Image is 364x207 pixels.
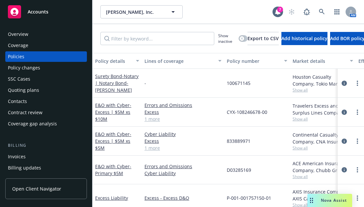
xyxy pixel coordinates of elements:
[5,118,87,129] a: Coverage gap analysis
[340,137,348,145] a: circleInformation
[293,87,353,93] span: Show all
[5,163,87,173] a: Billing updates
[340,108,348,116] a: circleInformation
[353,79,361,87] a: more
[95,131,131,151] span: - Excess | $5M xs $5M
[227,194,271,201] span: P-001-001757150-01
[293,116,353,122] span: Show all
[100,32,214,45] input: Filter by keyword...
[95,102,131,122] a: E&O with Cyber
[290,53,356,69] button: Market details
[307,194,352,207] button: Nova Assist
[5,74,87,84] a: SSC Cases
[8,151,26,162] div: Invoices
[95,73,139,93] span: - Notary | Notary Bond-[PERSON_NAME]
[353,194,361,202] a: more
[315,5,328,18] a: Search
[8,96,27,107] div: Contacts
[95,73,139,93] a: Surety Bond
[5,3,87,21] a: Accounts
[340,166,348,174] a: circleInformation
[8,163,41,173] div: Billing updates
[8,85,39,95] div: Quoting plans
[293,58,346,65] div: Market details
[8,107,42,118] div: Contract review
[5,151,87,162] a: Invoices
[281,35,327,41] span: Add historical policy
[307,194,316,207] div: Drag to move
[353,137,361,145] a: more
[353,166,361,174] a: more
[100,5,183,18] button: [PERSON_NAME], Inc.
[5,96,87,107] a: Contacts
[281,32,327,45] button: Add historical policy
[144,163,221,170] a: Errors and Omissions
[5,29,87,39] a: Overview
[293,131,353,145] div: Continental Casualty Company, CNA Insurance
[293,160,353,174] div: ACE American Insurance Company, Chubb Group
[293,102,353,116] div: Travelers Excess and Surplus Lines Company, Travelers Insurance
[5,63,87,73] a: Policy changes
[340,79,348,87] a: circleInformation
[227,80,250,87] span: 100671145
[95,102,131,122] span: - Excess | $5M xs $10M
[8,118,57,129] div: Coverage gap analysis
[12,185,61,192] span: Open Client Navigator
[106,9,163,15] span: [PERSON_NAME], Inc.
[293,174,353,179] span: Show all
[227,58,280,65] div: Policy number
[8,74,30,84] div: SSC Cases
[5,85,87,95] a: Quoting plans
[285,5,298,18] a: Start snowing
[144,138,221,144] a: Excess
[8,29,28,39] div: Overview
[8,51,24,62] div: Policies
[247,32,279,45] button: Export to CSV
[95,195,128,201] a: Excess Liability
[8,63,40,73] div: Policy changes
[277,7,283,13] div: 7
[227,109,267,116] span: CYX-108246678-00
[95,131,131,151] a: E&O with Cyber
[95,163,131,176] a: E&O with Cyber
[144,58,214,65] div: Lines of coverage
[92,53,142,69] button: Policy details
[300,5,313,18] a: Report a Bug
[95,58,132,65] div: Policy details
[144,170,221,177] a: Cyber Liability
[144,109,221,116] a: Excess
[247,35,279,41] span: Export to CSV
[142,53,224,69] button: Lines of coverage
[227,138,250,144] span: 833889971
[218,33,236,44] span: Show inactive
[144,102,221,109] a: Errors and Omissions
[144,80,146,87] span: -
[144,144,221,151] a: 1 more
[321,197,347,203] span: Nova Assist
[5,142,87,149] div: Billing
[293,188,353,202] div: AXIS Insurance Company, AXIS Capital
[293,145,353,151] span: Show all
[5,40,87,51] a: Coverage
[353,108,361,116] a: more
[144,194,221,201] a: Excess - Excess D&O
[144,131,221,138] a: Cyber Liability
[227,167,251,173] span: D03285169
[5,107,87,118] a: Contract review
[28,9,48,14] span: Accounts
[8,40,28,51] div: Coverage
[144,116,221,122] a: 1 more
[330,5,344,18] a: Switch app
[293,73,353,87] div: Houston Casualty Company, Tokio Marine HCC
[224,53,290,69] button: Policy number
[5,51,87,62] a: Policies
